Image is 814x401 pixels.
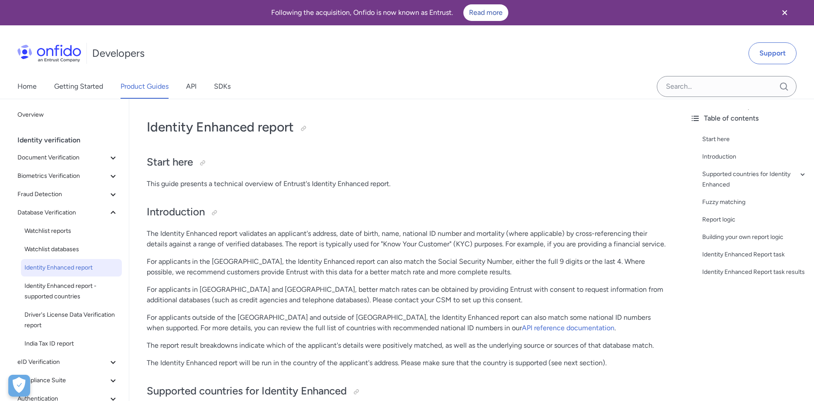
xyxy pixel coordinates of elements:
button: Close banner [769,2,801,24]
a: SDKs [214,74,231,99]
button: Document Verification [14,149,122,166]
p: The Identity Enhanced report validates an applicant's address, date of birth, name, national ID n... [147,228,666,249]
span: Identity Enhanced report [24,263,118,273]
a: Getting Started [54,74,103,99]
span: Fraud Detection [17,189,108,200]
p: The Identity Enhanced report will be run in the country of the applicant's address. Please make s... [147,358,666,368]
p: For applicants in [GEOGRAPHIC_DATA] and [GEOGRAPHIC_DATA], better match rates can be obtained by ... [147,284,666,305]
span: Watchlist databases [24,244,118,255]
h1: Identity Enhanced report [147,118,666,136]
a: Overview [14,106,122,124]
h2: Introduction [147,205,666,220]
a: Introduction [702,152,807,162]
span: Identity Enhanced report - supported countries [24,281,118,302]
span: Overview [17,110,118,120]
span: Compliance Suite [17,375,108,386]
img: Onfido Logo [17,45,81,62]
div: Cookie Preferences [8,375,30,397]
button: Compliance Suite [14,372,122,389]
a: Read more [463,4,508,21]
a: Watchlist databases [21,241,122,258]
div: Following the acquisition, Onfido is now known as Entrust. [10,4,769,21]
svg: Close banner [780,7,790,18]
a: API [186,74,197,99]
span: Document Verification [17,152,108,163]
h2: Start here [147,155,666,170]
a: Driver's License Data Verification report [21,306,122,334]
a: Start here [702,134,807,145]
a: Report logic [702,214,807,225]
button: Database Verification [14,204,122,221]
input: Onfido search input field [657,76,797,97]
span: Biometrics Verification [17,171,108,181]
a: API reference documentation [522,324,614,332]
a: Supported countries for Identity Enhanced [702,169,807,190]
button: eID Verification [14,353,122,371]
p: The report result breakdowns indicate which of the applicant's details were positively matched, a... [147,340,666,351]
button: Fraud Detection [14,186,122,203]
a: India Tax ID report [21,335,122,353]
p: This guide presents a technical overview of Entrust's Identity Enhanced report. [147,179,666,189]
a: Identity Enhanced report [21,259,122,277]
button: Open Preferences [8,375,30,397]
a: Watchlist reports [21,222,122,240]
div: Table of contents [690,113,807,124]
h2: Supported countries for Identity Enhanced [147,384,666,399]
p: For applicants outside of the [GEOGRAPHIC_DATA] and outside of [GEOGRAPHIC_DATA], the Identity En... [147,312,666,333]
a: Home [17,74,37,99]
a: Identity Enhanced Report task results [702,267,807,277]
span: Watchlist reports [24,226,118,236]
a: Fuzzy matching [702,197,807,207]
p: For applicants in the [GEOGRAPHIC_DATA], the Identity Enhanced report can also match the Social S... [147,256,666,277]
h1: Developers [92,46,145,60]
a: Identity Enhanced report - supported countries [21,277,122,305]
div: Identity verification [17,131,125,149]
span: Driver's License Data Verification report [24,310,118,331]
span: India Tax ID report [24,339,118,349]
a: Product Guides [121,74,169,99]
button: Biometrics Verification [14,167,122,185]
a: Building your own report logic [702,232,807,242]
a: Support [748,42,797,64]
span: Database Verification [17,207,108,218]
span: eID Verification [17,357,108,367]
a: Identity Enhanced Report task [702,249,807,260]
